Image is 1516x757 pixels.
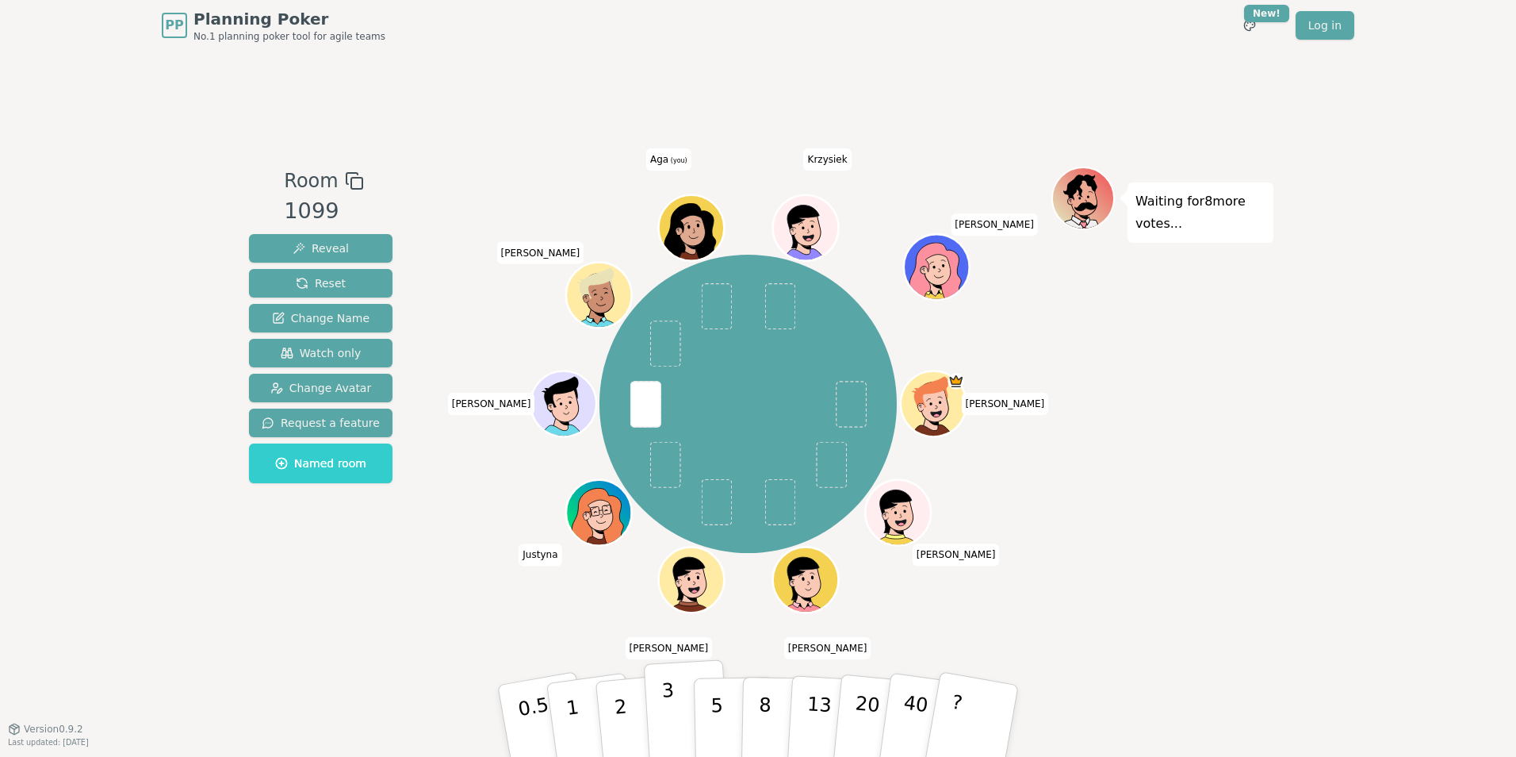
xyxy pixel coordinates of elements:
[275,455,366,471] span: Named room
[1135,190,1265,235] p: Waiting for 8 more votes...
[951,213,1038,236] span: Click to change your name
[668,157,687,164] span: (you)
[804,148,852,171] span: Click to change your name
[262,415,380,431] span: Request a feature
[8,723,83,736] button: Version0.9.2
[249,304,392,332] button: Change Name
[1244,5,1289,22] div: New!
[626,637,713,659] span: Click to change your name
[24,723,83,736] span: Version 0.9.2
[962,393,1049,415] span: Click to change your name
[646,148,691,171] span: Click to change your name
[784,637,871,659] span: Click to change your name
[519,544,561,566] span: Click to change your name
[284,195,363,228] div: 1099
[947,373,964,390] span: Igor is the host
[293,240,349,256] span: Reveal
[270,380,372,396] span: Change Avatar
[162,8,385,43] a: PPPlanning PokerNo.1 planning poker tool for agile teams
[249,234,392,263] button: Reveal
[249,409,392,437] button: Request a feature
[193,30,385,43] span: No.1 planning poker tool for agile teams
[1235,11,1264,40] button: New!
[272,310,369,326] span: Change Name
[249,374,392,402] button: Change Avatar
[281,345,362,361] span: Watch only
[165,16,183,35] span: PP
[296,275,346,291] span: Reset
[249,444,392,483] button: Named room
[193,8,385,30] span: Planning Poker
[249,269,392,298] button: Reset
[8,738,89,747] span: Last updated: [DATE]
[448,393,535,415] span: Click to change your name
[913,544,1000,566] span: Click to change your name
[1296,11,1354,40] a: Log in
[249,339,392,367] button: Watch only
[497,242,584,264] span: Click to change your name
[284,167,338,195] span: Room
[660,197,722,259] button: Click to change your avatar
